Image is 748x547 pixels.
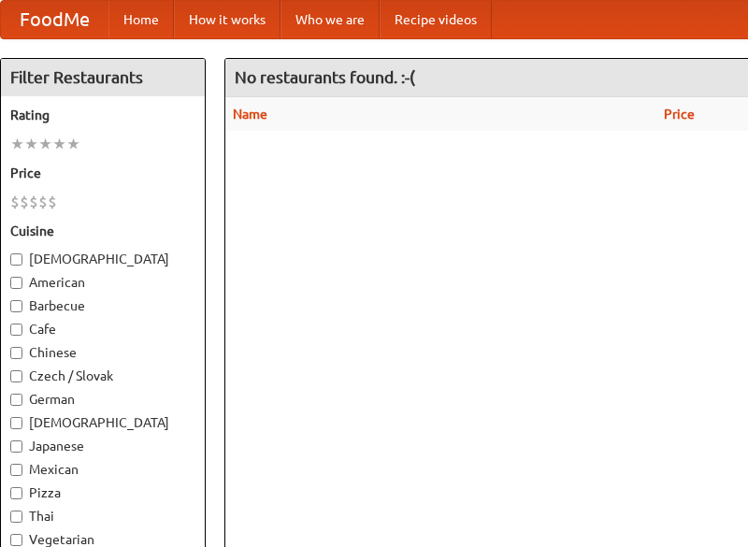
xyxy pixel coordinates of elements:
li: ★ [10,134,24,154]
a: How it works [174,1,280,38]
input: Barbecue [10,300,22,312]
li: $ [38,192,48,212]
label: Mexican [10,460,195,479]
h4: Filter Restaurants [1,59,205,96]
input: German [10,394,22,406]
input: Pizza [10,487,22,499]
a: Home [108,1,174,38]
li: $ [10,192,20,212]
label: [DEMOGRAPHIC_DATA] [10,413,195,432]
li: ★ [24,134,38,154]
a: Name [233,107,267,122]
label: [DEMOGRAPHIC_DATA] [10,250,195,268]
input: Japanese [10,440,22,453]
input: American [10,277,22,289]
label: American [10,273,195,292]
input: Cafe [10,324,22,336]
li: ★ [38,134,52,154]
h5: Cuisine [10,222,195,240]
input: Mexican [10,464,22,476]
input: Czech / Slovak [10,370,22,382]
li: ★ [66,134,80,154]
label: Thai [10,507,195,525]
input: [DEMOGRAPHIC_DATA] [10,417,22,429]
li: $ [48,192,57,212]
label: Barbecue [10,296,195,315]
input: Chinese [10,347,22,359]
input: Vegetarian [10,534,22,546]
label: Czech / Slovak [10,367,195,385]
li: $ [20,192,29,212]
label: Cafe [10,320,195,338]
label: German [10,390,195,409]
label: Chinese [10,343,195,362]
label: Pizza [10,483,195,502]
li: ★ [52,134,66,154]
input: Thai [10,511,22,523]
ng-pluralize: No restaurants found. :-( [235,68,415,86]
input: [DEMOGRAPHIC_DATA] [10,253,22,266]
label: Japanese [10,437,195,455]
a: Recipe videos [380,1,492,38]
h5: Price [10,164,195,182]
h5: Rating [10,106,195,124]
li: $ [29,192,38,212]
a: Price [664,107,695,122]
a: FoodMe [1,1,108,38]
a: Who we are [280,1,380,38]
